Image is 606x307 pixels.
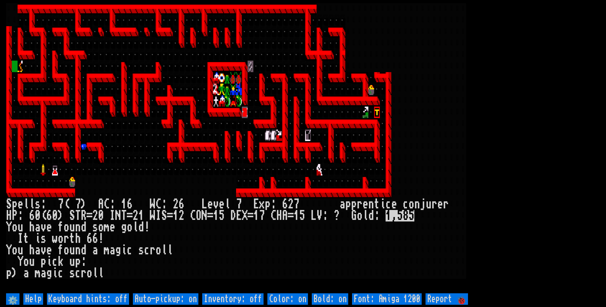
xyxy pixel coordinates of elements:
[173,198,179,210] div: 2
[110,198,115,210] div: :
[311,210,317,221] div: L
[127,210,133,221] div: =
[426,198,432,210] div: u
[64,221,69,233] div: o
[35,244,41,256] div: a
[127,244,133,256] div: c
[282,210,288,221] div: A
[340,198,345,210] div: a
[161,198,167,210] div: :
[179,210,184,221] div: 2
[69,221,75,233] div: u
[87,267,92,279] div: o
[271,198,276,210] div: :
[46,244,52,256] div: e
[156,244,161,256] div: o
[98,267,104,279] div: l
[288,198,294,210] div: 2
[115,244,121,256] div: g
[409,210,414,221] mark: 5
[207,198,213,210] div: e
[253,210,259,221] div: 1
[288,210,294,221] div: =
[75,244,81,256] div: n
[368,210,374,221] div: d
[41,267,46,279] div: a
[121,244,127,256] div: i
[334,210,340,221] div: ?
[52,267,58,279] div: i
[35,210,41,221] div: 0
[110,210,115,221] div: I
[357,210,363,221] div: o
[144,244,150,256] div: c
[23,293,43,305] input: Help
[46,256,52,267] div: i
[58,210,64,221] div: )
[29,244,35,256] div: h
[225,198,230,210] div: l
[98,221,104,233] div: o
[253,198,259,210] div: E
[69,244,75,256] div: u
[236,198,242,210] div: 7
[437,198,443,210] div: e
[41,244,46,256] div: v
[35,267,41,279] div: m
[46,267,52,279] div: g
[52,210,58,221] div: 0
[23,267,29,279] div: a
[213,198,219,210] div: v
[18,198,23,210] div: e
[161,244,167,256] div: l
[386,198,391,210] div: c
[35,233,41,244] div: i
[127,221,133,233] div: o
[29,198,35,210] div: l
[351,210,357,221] div: G
[322,210,328,221] div: :
[213,210,219,221] div: 1
[391,198,397,210] div: e
[41,210,46,221] div: (
[150,210,156,221] div: W
[368,198,374,210] div: n
[12,244,18,256] div: o
[219,210,225,221] div: 5
[6,244,12,256] div: Y
[81,210,87,221] div: R
[58,198,64,210] div: 7
[317,210,322,221] div: V
[23,233,29,244] div: t
[391,210,397,221] mark: ,
[87,210,92,221] div: =
[46,210,52,221] div: 6
[104,198,110,210] div: C
[357,198,363,210] div: r
[18,233,23,244] div: I
[161,210,167,221] div: S
[64,233,69,244] div: r
[219,198,225,210] div: e
[6,221,12,233] div: Y
[196,210,202,221] div: O
[236,210,242,221] div: E
[41,198,46,210] div: :
[92,267,98,279] div: l
[403,210,409,221] mark: 8
[276,210,282,221] div: H
[104,221,110,233] div: m
[104,244,110,256] div: m
[69,233,75,244] div: t
[23,256,29,267] div: o
[41,233,46,244] div: s
[363,210,368,221] div: l
[420,198,426,210] div: j
[207,210,213,221] div: =
[41,256,46,267] div: p
[81,267,87,279] div: r
[35,221,41,233] div: a
[230,210,236,221] div: D
[299,210,305,221] div: 5
[75,210,81,221] div: T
